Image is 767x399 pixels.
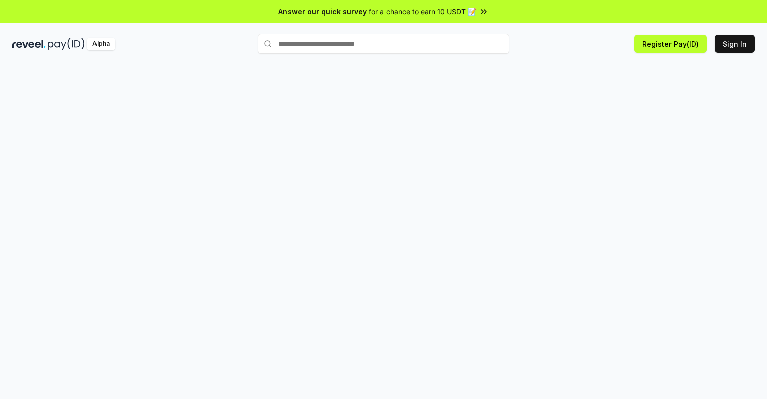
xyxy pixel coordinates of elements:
[48,38,85,50] img: pay_id
[634,35,707,53] button: Register Pay(ID)
[12,38,46,50] img: reveel_dark
[369,6,476,17] span: for a chance to earn 10 USDT 📝
[278,6,367,17] span: Answer our quick survey
[715,35,755,53] button: Sign In
[87,38,115,50] div: Alpha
